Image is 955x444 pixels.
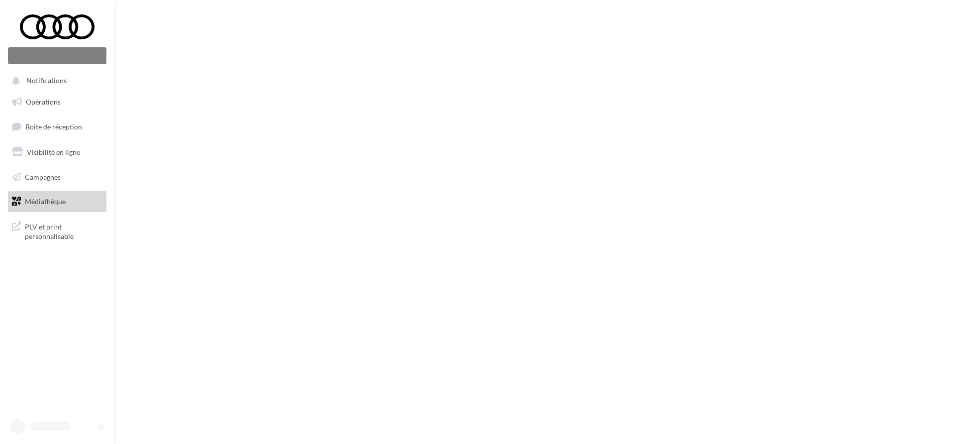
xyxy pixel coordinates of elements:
[6,216,108,245] a: PLV et print personnalisable
[25,197,66,206] span: Médiathèque
[25,172,61,181] span: Campagnes
[25,220,102,241] span: PLV et print personnalisable
[6,116,108,137] a: Boîte de réception
[6,142,108,163] a: Visibilité en ligne
[6,92,108,112] a: Opérations
[26,77,67,85] span: Notifications
[27,148,80,156] span: Visibilité en ligne
[6,167,108,188] a: Campagnes
[26,98,61,106] span: Opérations
[25,122,82,131] span: Boîte de réception
[6,191,108,212] a: Médiathèque
[8,47,106,64] div: Nouvelle campagne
